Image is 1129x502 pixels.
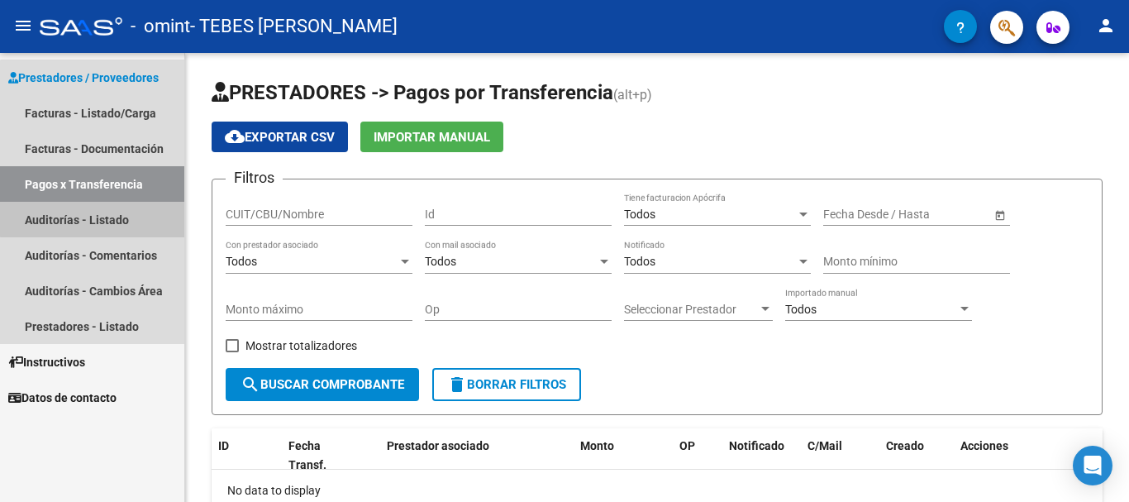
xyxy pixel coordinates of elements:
[879,428,954,483] datatable-header-cell: Creado
[226,368,419,401] button: Buscar Comprobante
[580,439,614,452] span: Monto
[624,208,655,221] span: Todos
[387,439,489,452] span: Prestador asociado
[212,122,348,152] button: Exportar CSV
[613,87,652,103] span: (alt+p)
[888,208,969,222] input: End date
[679,439,695,452] span: OP
[226,166,283,189] h3: Filtros
[8,389,117,407] span: Datos de contacto
[807,439,842,452] span: C/Mail
[954,428,1103,483] datatable-header-cell: Acciones
[218,439,229,452] span: ID
[624,303,758,317] span: Seleccionar Prestador
[823,208,874,222] input: Start date
[432,368,581,401] button: Borrar Filtros
[13,16,33,36] mat-icon: menu
[380,428,574,483] datatable-header-cell: Prestador asociado
[991,206,1008,223] button: Open calendar
[226,255,257,268] span: Todos
[785,303,817,316] span: Todos
[1096,16,1116,36] mat-icon: person
[729,439,784,452] span: Notificado
[225,130,335,145] span: Exportar CSV
[886,439,924,452] span: Creado
[241,375,260,394] mat-icon: search
[190,8,398,45] span: - TEBES [PERSON_NAME]
[282,428,356,483] datatable-header-cell: Fecha Transf.
[241,377,404,392] span: Buscar Comprobante
[131,8,190,45] span: - omint
[425,255,456,268] span: Todos
[374,130,490,145] span: Importar Manual
[212,428,282,483] datatable-header-cell: ID
[673,428,722,483] datatable-header-cell: OP
[1073,446,1112,485] div: Open Intercom Messenger
[447,375,467,394] mat-icon: delete
[960,439,1008,452] span: Acciones
[801,428,879,483] datatable-header-cell: C/Mail
[722,428,801,483] datatable-header-cell: Notificado
[447,377,566,392] span: Borrar Filtros
[624,255,655,268] span: Todos
[288,439,326,471] span: Fecha Transf.
[8,69,159,87] span: Prestadores / Proveedores
[245,336,357,356] span: Mostrar totalizadores
[360,122,503,152] button: Importar Manual
[8,353,85,371] span: Instructivos
[574,428,673,483] datatable-header-cell: Monto
[225,127,245,146] mat-icon: cloud_download
[212,81,613,104] span: PRESTADORES -> Pagos por Transferencia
